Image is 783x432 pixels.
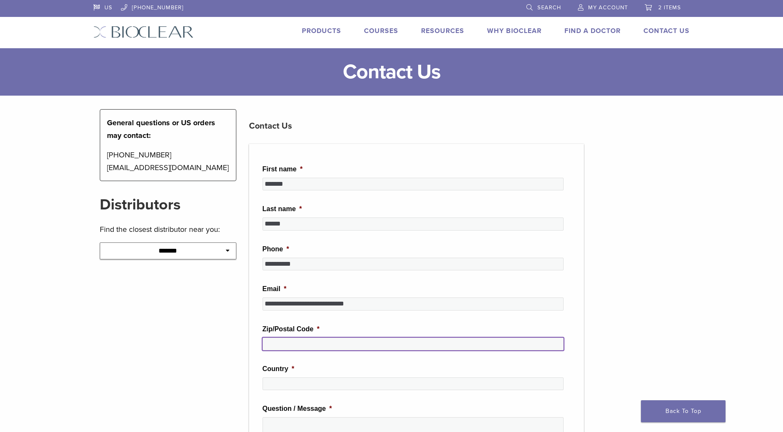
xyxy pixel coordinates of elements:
img: Bioclear [93,26,194,38]
a: Find A Doctor [564,27,621,35]
strong: General questions or US orders may contact: [107,118,215,140]
span: 2 items [658,4,681,11]
a: Contact Us [643,27,690,35]
label: Phone [263,245,289,254]
a: Courses [364,27,398,35]
h2: Distributors [100,195,236,215]
a: Back To Top [641,400,726,422]
h3: Contact Us [249,116,584,136]
span: My Account [588,4,628,11]
span: Search [537,4,561,11]
p: Find the closest distributor near you: [100,223,236,236]
label: Email [263,285,287,294]
p: [PHONE_NUMBER] [EMAIL_ADDRESS][DOMAIN_NAME] [107,149,229,174]
a: Products [302,27,341,35]
label: Country [263,365,295,374]
label: Last name [263,205,302,214]
label: Question / Message [263,404,332,413]
a: Resources [421,27,464,35]
label: Zip/Postal Code [263,325,320,334]
a: Why Bioclear [487,27,542,35]
label: First name [263,165,303,174]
